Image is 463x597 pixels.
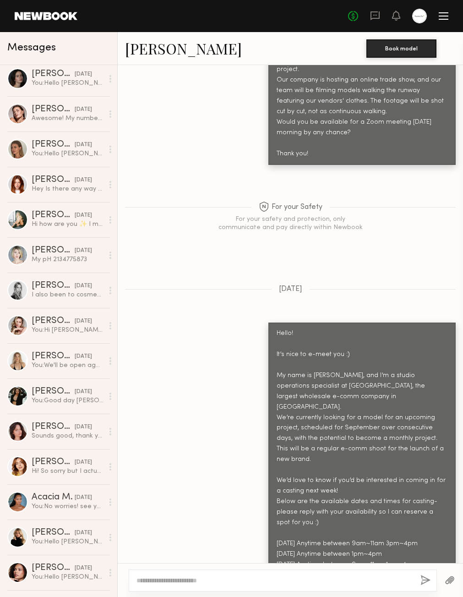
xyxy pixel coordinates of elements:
[32,422,75,432] div: [PERSON_NAME]
[32,564,75,573] div: [PERSON_NAME]
[32,281,75,290] div: [PERSON_NAME]
[75,564,92,573] div: [DATE]
[32,79,103,88] div: You: Hello [PERSON_NAME], It’s nice to e-meet you :) My name is [PERSON_NAME], and I’m a studio o...
[32,105,75,114] div: [PERSON_NAME]
[32,149,103,158] div: You: Hello [PERSON_NAME], Just wanted to give you little bit more information on the project. Our...
[75,105,92,114] div: [DATE]
[75,141,92,149] div: [DATE]
[125,38,242,58] a: [PERSON_NAME]
[32,573,103,581] div: You: Hello [PERSON_NAME]! My name is [PERSON_NAME], the studio operation specialist working at [G...
[32,114,103,123] div: Awesome! My number is [PHONE_NUMBER]
[32,185,103,193] div: Hey Is there any way I can come around 12:30 instead? Or is that during your lunch?
[32,528,75,537] div: [PERSON_NAME]
[32,220,103,229] div: Hi how are you ✨ I m sorry I’m no longer in LA 😓
[366,39,436,58] button: Book model
[32,432,103,440] div: Sounds good, thank you!
[75,246,92,255] div: [DATE]
[32,537,103,546] div: You: Hello [PERSON_NAME]! My name is [PERSON_NAME], the studio operation specialist working at [G...
[75,211,92,220] div: [DATE]
[32,387,75,396] div: [PERSON_NAME]
[75,388,92,396] div: [DATE]
[32,467,103,476] div: Hi! So sorry but I actually had to go out of town for work for the week!
[32,326,103,334] div: You: Hi [PERSON_NAME], hope you're doing well :) Thank you so much for coming in for the casting ...
[277,44,447,159] div: Hello [PERSON_NAME], Just wanted to give you little bit more information on the project. Our comp...
[32,255,103,264] div: My pH 2134775873
[32,502,103,511] div: You: No worries! see you soon :)
[75,493,92,502] div: [DATE]
[75,458,92,467] div: [DATE]
[75,529,92,537] div: [DATE]
[75,282,92,290] div: [DATE]
[32,493,75,502] div: Acacia M.
[32,396,103,405] div: You: Good day [PERSON_NAME], My name is [PERSON_NAME], the studio operation specialist at the big...
[32,70,75,79] div: [PERSON_NAME]
[75,176,92,185] div: [DATE]
[75,70,92,79] div: [DATE]
[279,285,302,293] span: [DATE]
[32,458,75,467] div: [PERSON_NAME]
[32,246,75,255] div: [PERSON_NAME]
[75,352,92,361] div: [DATE]
[32,211,75,220] div: [PERSON_NAME]
[7,43,56,53] span: Messages
[217,215,364,232] div: For your safety and protection, only communicate and pay directly within Newbook
[75,317,92,326] div: [DATE]
[259,202,322,213] span: For your Safety
[32,140,75,149] div: [PERSON_NAME]
[32,361,103,370] div: You: We'll be open again in the afternoon so feel free to come in if you're available!
[32,317,75,326] div: [PERSON_NAME]
[75,423,92,432] div: [DATE]
[32,175,75,185] div: [PERSON_NAME]
[32,290,103,299] div: I also been to cosmetologist and I she did a deep cleaning so I have really red skin Sorry:) I’ll...
[366,44,436,52] a: Book model
[32,352,75,361] div: [PERSON_NAME]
